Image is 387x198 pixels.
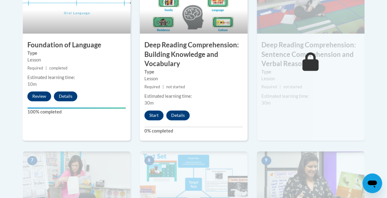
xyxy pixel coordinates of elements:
div: Estimated learning time: [261,93,360,100]
span: Required [261,85,277,89]
button: Details [166,110,190,120]
span: Required [144,85,160,89]
label: Type [261,69,360,75]
span: | [163,85,164,89]
h3: Deep Reading Comprehension: Sentence Comprehension and Verbal Reasoning [257,40,365,69]
div: Lesson [144,75,243,82]
iframe: Button to launch messaging window [362,173,382,193]
div: Your progress [27,107,126,109]
span: 9 [261,156,271,165]
span: 30m [144,100,154,105]
div: Lesson [27,57,126,63]
label: 100% completed [27,109,126,115]
span: Required [27,66,43,70]
button: Details [54,91,77,101]
span: 30m [261,100,271,105]
span: completed [49,66,67,70]
button: Review [27,91,51,101]
span: not started [166,85,185,89]
label: 0% completed [144,128,243,134]
label: Type [144,69,243,75]
span: 7 [27,156,37,165]
span: | [46,66,47,70]
button: Start [144,110,163,120]
h3: Deep Reading Comprehension: Building Knowledge and Vocabulary [140,40,248,69]
span: 10m [27,81,37,87]
div: Estimated learning time: [27,74,126,81]
label: Type [27,50,126,57]
h3: Foundation of Language [23,40,131,50]
div: Estimated learning time: [144,93,243,100]
div: Lesson [261,75,360,82]
span: 8 [144,156,154,165]
span: | [280,85,281,89]
span: not started [283,85,302,89]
